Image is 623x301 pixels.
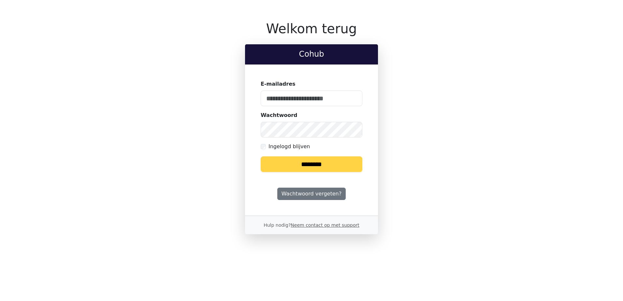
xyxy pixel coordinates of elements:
h1: Welkom terug [245,21,378,36]
label: E-mailadres [261,80,296,88]
a: Wachtwoord vergeten? [277,188,346,200]
small: Hulp nodig? [264,222,359,228]
label: Ingelogd blijven [268,143,310,150]
h2: Cohub [250,50,373,59]
a: Neem contact op met support [291,222,359,228]
label: Wachtwoord [261,111,297,119]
